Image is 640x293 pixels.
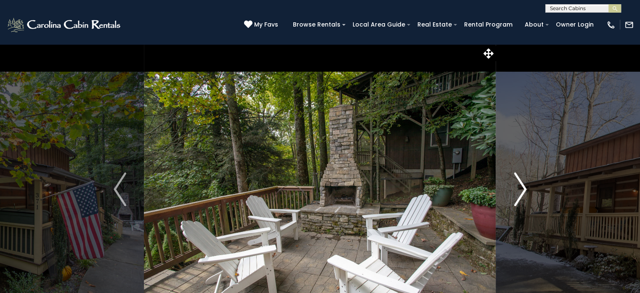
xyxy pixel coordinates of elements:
[460,18,517,31] a: Rental Program
[624,20,634,30] img: mail-regular-white.png
[552,18,598,31] a: Owner Login
[514,172,526,206] img: arrow
[114,172,126,206] img: arrow
[254,20,278,29] span: My Favs
[289,18,345,31] a: Browse Rentals
[413,18,456,31] a: Real Estate
[244,20,280,30] a: My Favs
[606,20,616,30] img: phone-regular-white.png
[348,18,409,31] a: Local Area Guide
[6,16,123,33] img: White-1-2.png
[520,18,548,31] a: About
